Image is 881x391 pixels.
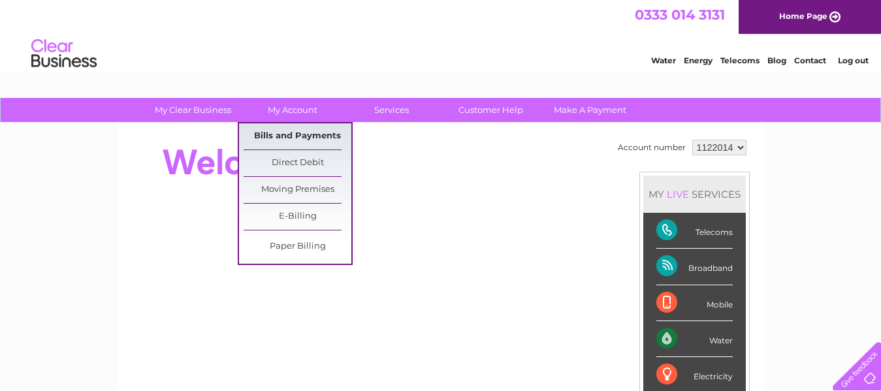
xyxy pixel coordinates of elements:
[244,150,351,176] a: Direct Debit
[635,7,725,23] a: 0333 014 3131
[794,55,826,65] a: Contact
[244,123,351,149] a: Bills and Payments
[244,177,351,203] a: Moving Premises
[651,55,676,65] a: Water
[643,176,746,213] div: MY SERVICES
[656,321,733,357] div: Water
[244,204,351,230] a: E-Billing
[838,55,869,65] a: Log out
[31,34,97,74] img: logo.png
[656,249,733,285] div: Broadband
[244,234,351,260] a: Paper Billing
[656,285,733,321] div: Mobile
[536,98,644,122] a: Make A Payment
[684,55,713,65] a: Energy
[615,136,689,159] td: Account number
[767,55,786,65] a: Blog
[664,188,692,200] div: LIVE
[139,98,247,122] a: My Clear Business
[338,98,445,122] a: Services
[720,55,760,65] a: Telecoms
[133,7,750,63] div: Clear Business is a trading name of Verastar Limited (registered in [GEOGRAPHIC_DATA] No. 3667643...
[238,98,346,122] a: My Account
[437,98,545,122] a: Customer Help
[656,213,733,249] div: Telecoms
